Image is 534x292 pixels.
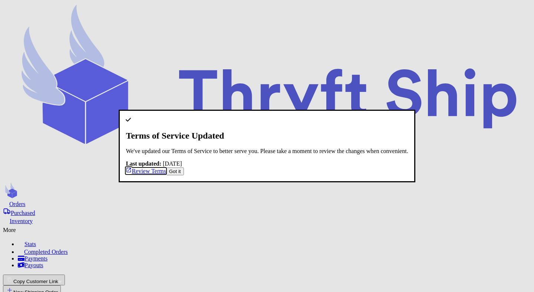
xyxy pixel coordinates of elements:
[126,131,408,141] h2: Terms of Service Updated
[166,167,184,175] button: Got it
[126,168,166,174] a: Review Terms
[126,160,161,167] strong: Last updated:
[126,148,408,155] p: We've updated our Terms of Service to better serve you. Please take a moment to review the change...
[126,160,408,167] div: [DATE]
